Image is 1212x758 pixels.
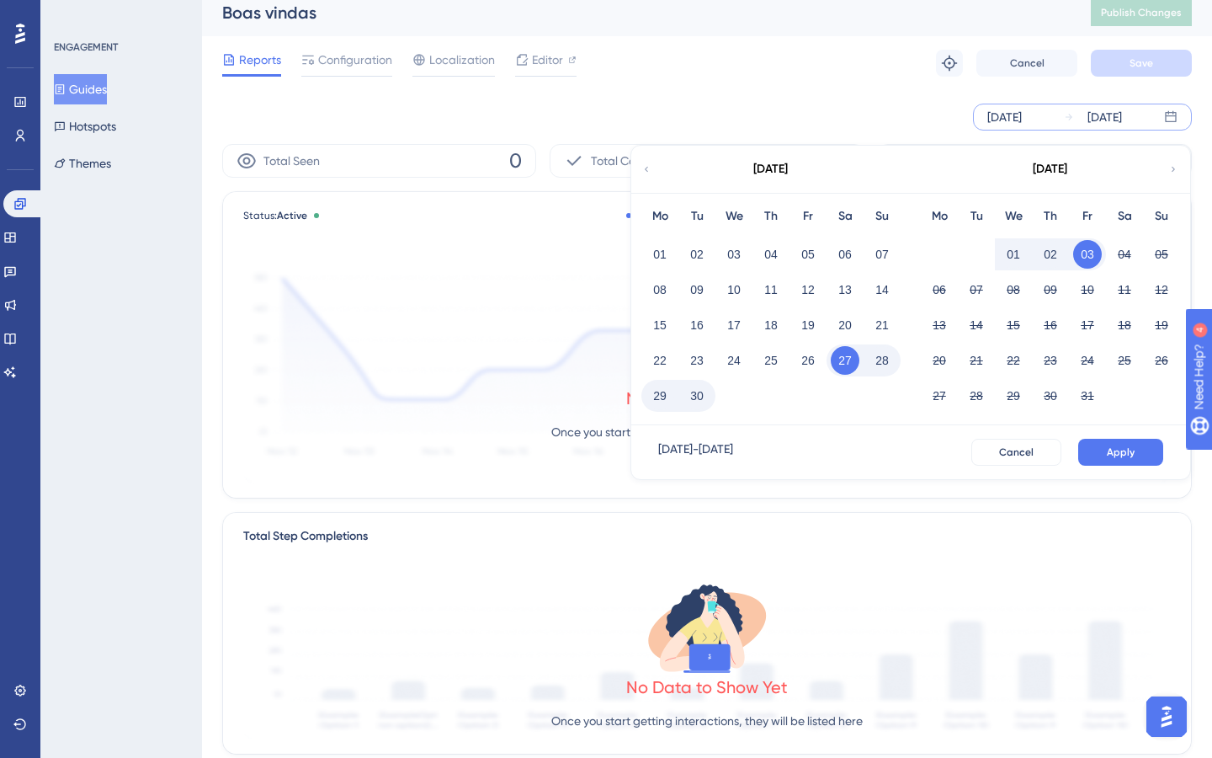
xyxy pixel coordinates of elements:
button: 15 [999,311,1028,339]
button: 14 [868,275,896,304]
button: 23 [683,346,711,375]
button: 13 [925,311,954,339]
button: 19 [1147,311,1176,339]
button: 18 [1110,311,1139,339]
button: Save [1091,50,1192,77]
div: Fr [1069,206,1106,227]
button: Hotspots [54,111,116,141]
button: 30 [683,382,711,410]
span: Reports [239,50,281,70]
div: ENGAGEMENT [54,40,118,54]
button: 08 [646,275,674,304]
button: 23 [1036,346,1065,375]
button: 02 [1036,240,1065,269]
span: Status: [243,209,307,222]
div: [DATE] [1087,107,1122,127]
button: 22 [999,346,1028,375]
button: 07 [962,275,991,304]
div: [DATE] [1033,159,1067,179]
button: 11 [757,275,785,304]
button: 04 [757,240,785,269]
button: 17 [1073,311,1102,339]
div: Th [1032,206,1069,227]
button: 22 [646,346,674,375]
button: 10 [1073,275,1102,304]
span: Cancel [1010,56,1045,70]
button: 29 [646,382,674,410]
button: 24 [720,346,748,375]
button: 11 [1110,275,1139,304]
button: 21 [962,346,991,375]
button: 19 [794,311,822,339]
span: Save [1130,56,1153,70]
button: 01 [646,240,674,269]
button: 10 [720,275,748,304]
div: Sa [827,206,864,227]
button: 07 [868,240,896,269]
button: 27 [831,346,859,375]
span: Need Help? [40,4,105,24]
div: We [715,206,752,227]
button: 17 [720,311,748,339]
button: Apply [1078,439,1163,466]
button: 09 [683,275,711,304]
div: Total Step Completions [243,526,368,547]
span: Configuration [318,50,392,70]
div: [DATE] - [DATE] [658,439,733,466]
div: No Data to Show Yet [626,387,788,410]
button: 09 [1036,275,1065,304]
p: Once you start getting interactions, they will be listed here [551,711,863,731]
div: [DATE] [987,107,1022,127]
button: 29 [999,382,1028,410]
div: Total Seen [626,209,688,222]
button: 31 [1073,382,1102,410]
button: 26 [794,346,822,375]
button: 21 [868,311,896,339]
button: 16 [1036,311,1065,339]
div: No Data to Show Yet [626,675,788,699]
div: Mo [641,206,678,227]
div: Su [864,206,901,227]
div: 4 [117,8,122,22]
div: Boas vindas [222,1,1049,24]
button: 20 [831,311,859,339]
button: 27 [925,382,954,410]
button: 05 [1147,240,1176,269]
div: Sa [1106,206,1143,227]
button: 12 [794,275,822,304]
div: Fr [789,206,827,227]
p: Once you start getting interactions, they will be listed here [551,422,863,442]
button: 30 [1036,382,1065,410]
button: 26 [1147,346,1176,375]
span: Active [277,210,307,222]
span: Cancel [999,446,1034,459]
button: 12 [1147,275,1176,304]
button: Guides [54,74,107,104]
span: Total Seen [263,151,320,171]
div: Tu [678,206,715,227]
button: 13 [831,275,859,304]
button: 28 [962,382,991,410]
div: We [995,206,1032,227]
button: 14 [962,311,991,339]
span: Editor [532,50,563,70]
span: Localization [429,50,495,70]
div: [DATE] [753,159,788,179]
button: 06 [925,275,954,304]
button: 15 [646,311,674,339]
span: Total Completion [591,151,683,171]
button: Cancel [971,439,1061,466]
button: 25 [1110,346,1139,375]
div: Mo [921,206,958,227]
button: 03 [720,240,748,269]
button: 05 [794,240,822,269]
div: Tu [958,206,995,227]
div: Th [752,206,789,227]
button: 04 [1110,240,1139,269]
button: 02 [683,240,711,269]
button: 25 [757,346,785,375]
button: 20 [925,346,954,375]
button: 01 [999,240,1028,269]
